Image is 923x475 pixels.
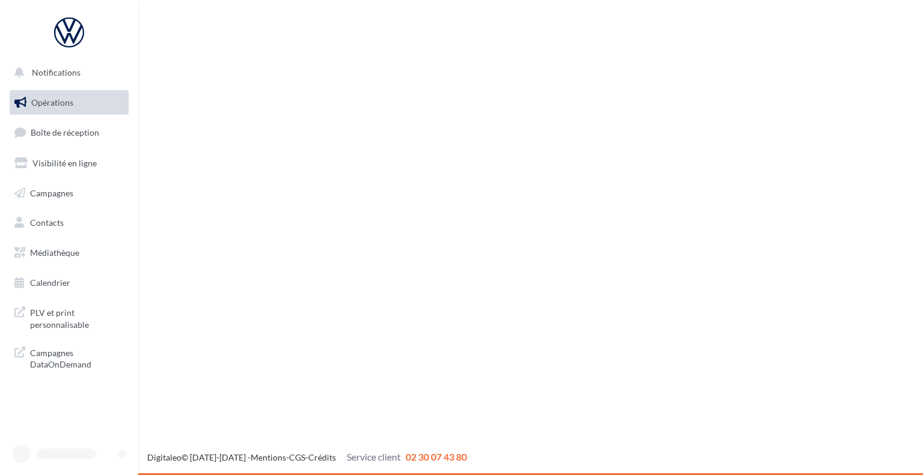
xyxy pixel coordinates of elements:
[289,452,305,462] a: CGS
[147,452,467,462] span: © [DATE]-[DATE] - - -
[32,67,81,77] span: Notifications
[7,340,131,375] a: Campagnes DataOnDemand
[30,345,124,371] span: Campagnes DataOnDemand
[31,97,73,107] span: Opérations
[7,151,131,176] a: Visibilité en ligne
[32,158,97,168] span: Visibilité en ligne
[7,210,131,235] a: Contacts
[30,304,124,330] span: PLV et print personnalisable
[30,277,70,288] span: Calendrier
[308,452,336,462] a: Crédits
[7,300,131,335] a: PLV et print personnalisable
[30,187,73,198] span: Campagnes
[406,451,467,462] span: 02 30 07 43 80
[7,181,131,206] a: Campagnes
[30,247,79,258] span: Médiathèque
[7,120,131,145] a: Boîte de réception
[7,90,131,115] a: Opérations
[251,452,286,462] a: Mentions
[7,240,131,265] a: Médiathèque
[30,217,64,228] span: Contacts
[7,270,131,295] a: Calendrier
[7,60,126,85] button: Notifications
[347,451,401,462] span: Service client
[147,452,181,462] a: Digitaleo
[31,127,99,138] span: Boîte de réception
